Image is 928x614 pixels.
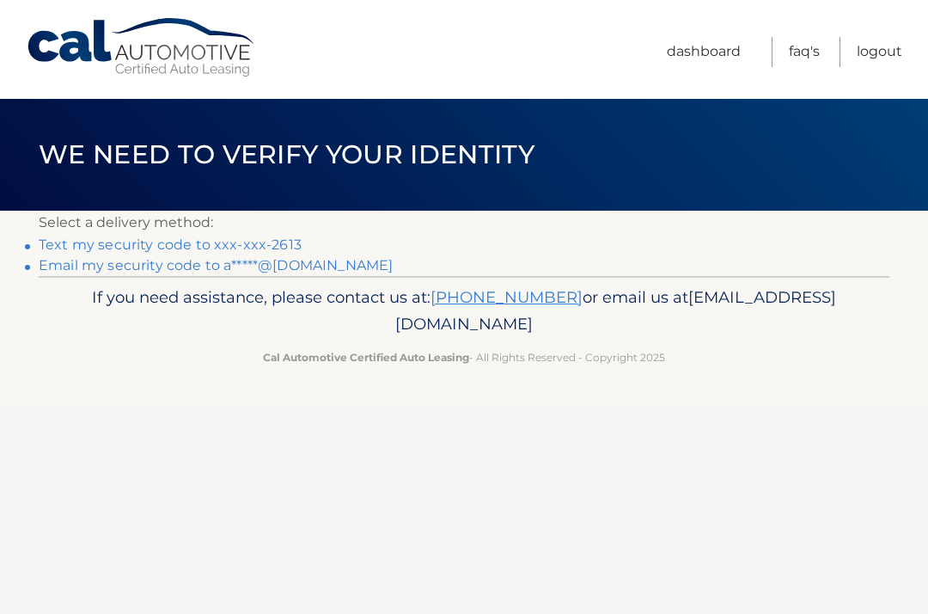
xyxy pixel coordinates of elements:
span: We need to verify your identity [39,138,534,170]
a: Email my security code to a*****@[DOMAIN_NAME] [39,257,393,273]
p: Select a delivery method: [39,211,889,235]
a: Dashboard [667,37,741,67]
a: FAQ's [789,37,820,67]
a: Logout [857,37,902,67]
a: [PHONE_NUMBER] [430,287,583,307]
a: Text my security code to xxx-xxx-2613 [39,236,302,253]
p: If you need assistance, please contact us at: or email us at [64,284,864,339]
a: Cal Automotive [26,17,258,78]
strong: Cal Automotive Certified Auto Leasing [263,351,469,364]
p: - All Rights Reserved - Copyright 2025 [64,348,864,366]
